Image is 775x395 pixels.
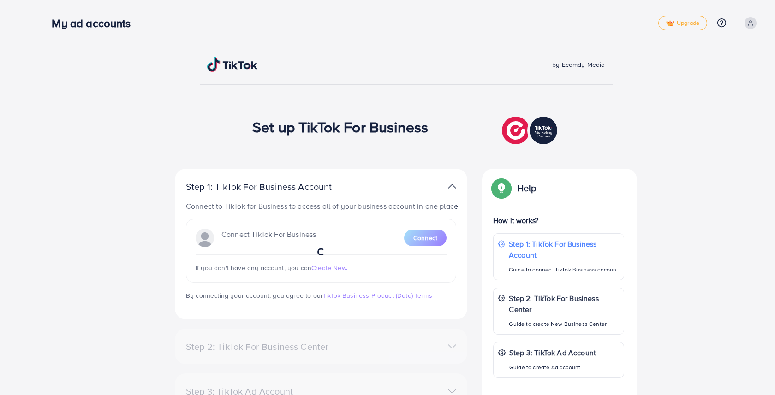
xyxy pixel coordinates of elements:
[493,180,510,196] img: Popup guide
[186,181,361,192] p: Step 1: TikTok For Business Account
[509,293,619,315] p: Step 2: TikTok For Business Center
[509,347,596,358] p: Step 3: TikTok Ad Account
[252,118,428,136] h1: Set up TikTok For Business
[509,318,619,330] p: Guide to create New Business Center
[502,114,560,147] img: TikTok partner
[493,215,624,226] p: How it works?
[658,16,707,30] a: tickUpgrade
[666,20,699,27] span: Upgrade
[509,238,619,260] p: Step 1: TikTok For Business Account
[552,60,605,69] span: by Ecomdy Media
[509,264,619,275] p: Guide to connect TikTok Business account
[52,17,138,30] h3: My ad accounts
[509,362,596,373] p: Guide to create Ad account
[517,183,537,194] p: Help
[666,20,674,27] img: tick
[448,180,456,193] img: TikTok partner
[207,57,258,72] img: TikTok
